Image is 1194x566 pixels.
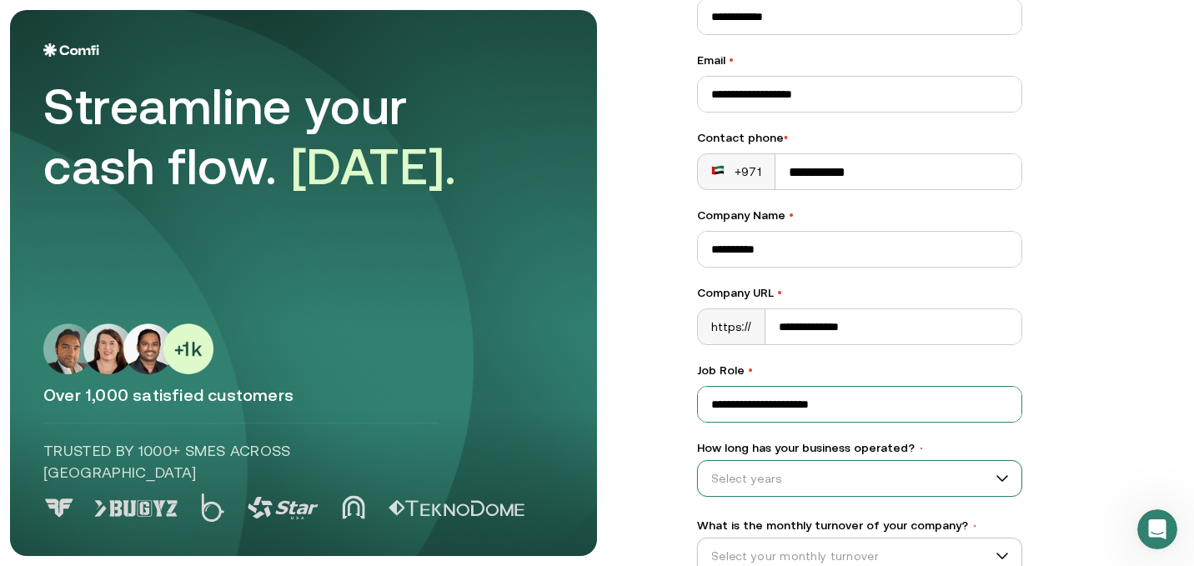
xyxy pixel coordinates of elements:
[748,363,753,377] span: •
[697,52,1022,69] label: Email
[971,520,978,532] span: •
[918,443,925,454] span: •
[697,439,1022,457] label: How long has your business operated?
[729,53,734,67] span: •
[94,500,178,517] img: Logo 1
[43,384,564,406] p: Over 1,000 satisfied customers
[789,208,794,222] span: •
[697,129,1022,147] div: Contact phone
[43,498,75,518] img: Logo 0
[201,493,224,522] img: Logo 2
[43,77,510,197] div: Streamline your cash flow.
[777,286,782,299] span: •
[1137,509,1177,549] iframe: Intercom live chat
[698,309,765,344] div: https://
[43,440,439,483] p: Trusted by 1000+ SMEs across [GEOGRAPHIC_DATA]
[697,284,1022,302] label: Company URL
[342,495,365,519] img: Logo 4
[248,497,319,519] img: Logo 3
[711,163,761,180] div: +971
[389,500,524,517] img: Logo 5
[697,362,1022,379] label: Job Role
[697,517,1022,534] label: What is the monthly turnover of your company?
[291,138,457,195] span: [DATE].
[697,207,1022,224] label: Company Name
[784,131,788,144] span: •
[43,43,99,57] img: Logo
